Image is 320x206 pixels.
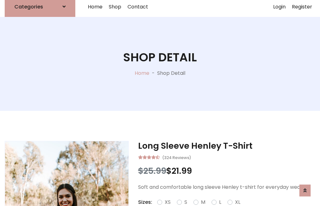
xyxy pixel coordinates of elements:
[162,153,191,161] small: (324 Reviews)
[219,198,221,206] label: L
[14,4,43,10] h6: Categories
[138,183,315,191] p: Soft and comfortable long sleeve Henley t-shirt for everyday wear.
[157,70,185,77] p: Shop Detail
[138,198,152,206] p: Sizes:
[138,141,315,151] h3: Long Sleeve Henley T-Shirt
[172,165,192,177] span: 21.99
[123,50,197,64] h1: Shop Detail
[235,198,240,206] label: XL
[135,70,149,77] a: Home
[149,70,157,77] p: -
[138,166,315,176] h3: $
[138,165,166,177] span: $25.99
[184,198,187,206] label: S
[165,198,171,206] label: XS
[201,198,205,206] label: M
